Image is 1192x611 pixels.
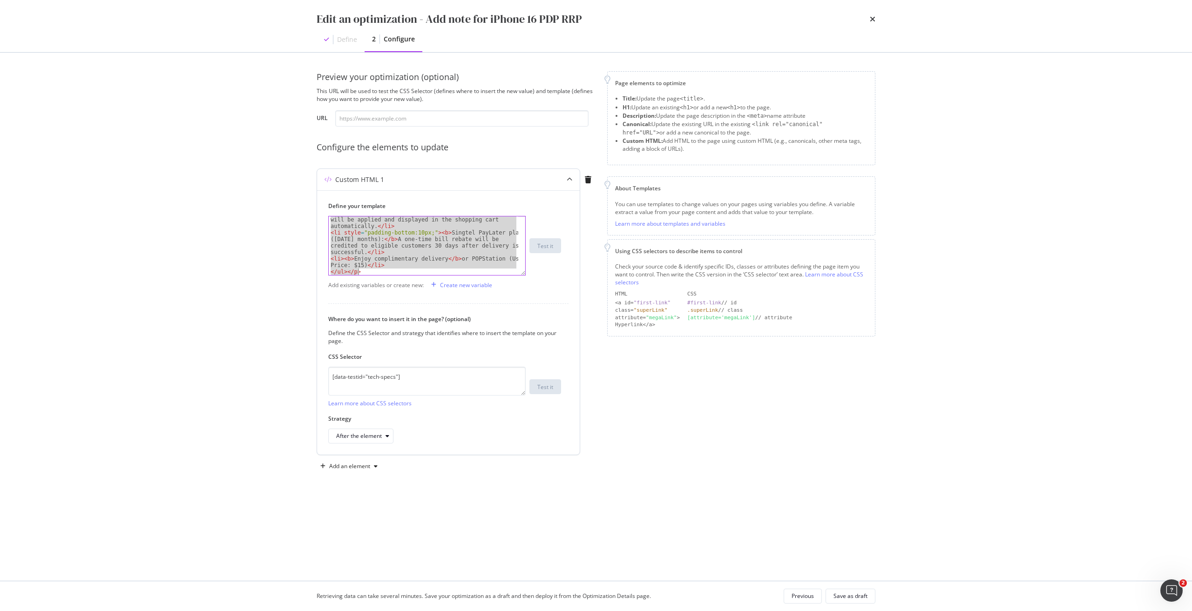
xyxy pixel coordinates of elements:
[328,329,561,345] div: Define the CSS Selector and strategy that identifies where to insert the template on your page.
[826,589,875,604] button: Save as draft
[1179,579,1187,587] span: 2
[1160,579,1183,602] iframe: Intercom live chat
[615,79,867,87] div: Page elements to optimize
[328,281,424,289] div: Add existing variables or create new:
[623,120,867,137] li: Update the existing URL in the existing or add a new canonical to the page.
[623,137,663,145] strong: Custom HTML:
[680,104,693,111] span: <h1>
[615,247,867,255] div: Using CSS selectors to describe items to control
[727,104,740,111] span: <h1>
[328,415,561,423] label: Strategy
[328,367,526,396] textarea: [data-testid="tech-specs"]
[687,307,718,313] div: .superLink
[687,290,867,298] div: CSS
[623,121,823,136] span: <link rel="canonical" href="URL">
[623,103,867,112] li: Update an existing or add a new to the page.
[337,35,357,44] div: Define
[372,34,376,44] div: 2
[623,137,867,153] li: Add HTML to the page using custom HTML (e.g., canonicals, other meta tags, adding a block of URLs).
[317,114,328,124] label: URL
[328,202,561,210] label: Define your template
[615,270,863,286] a: Learn more about CSS selectors
[623,120,651,128] strong: Canonical:
[317,141,596,154] div: Configure the elements to update
[329,463,370,469] div: Add an element
[615,184,867,192] div: About Templates
[537,242,553,250] div: Test it
[328,353,561,361] label: CSS Selector
[687,314,867,322] div: // attribute
[623,103,631,111] strong: H1:
[328,429,393,443] button: After the element
[634,307,668,313] div: "superLink"
[687,299,867,307] div: // id
[328,399,412,407] a: Learn more about CSS selectors
[623,112,656,120] strong: Description:
[615,220,725,228] a: Learn more about templates and variables
[615,200,867,216] div: You can use templates to change values on your pages using variables you define. A variable extra...
[317,87,596,103] div: This URL will be used to test the CSS Selector (defines where to insert the new value) and templa...
[623,94,637,102] strong: Title:
[687,300,721,306] div: #first-link
[427,277,492,292] button: Create new variable
[440,281,492,289] div: Create new variable
[615,321,680,329] div: Hyperlink</a>
[328,315,561,323] label: Where do you want to insert it in the page? (optional)
[336,433,382,439] div: After the element
[623,94,867,103] li: Update the page .
[529,379,561,394] button: Test it
[687,315,755,321] div: [attribute='megaLink']
[870,11,875,27] div: times
[335,110,589,127] input: https://www.example.com
[615,307,680,314] div: class=
[317,592,651,600] div: Retrieving data can take several minutes. Save your optimization as a draft and then deploy it fr...
[615,262,867,286] div: Check your source code & identify specific IDs, classes or attributes defining the page item you ...
[384,34,415,44] div: Configure
[747,113,767,119] span: <meta>
[792,592,814,600] div: Previous
[615,299,680,307] div: <a id=
[687,307,867,314] div: // class
[537,383,553,391] div: Test it
[634,300,670,306] div: "first-link"
[623,112,867,120] li: Update the page description in the name attribute
[615,290,680,298] div: HTML
[646,315,677,321] div: "megaLink"
[833,592,867,600] div: Save as draft
[317,71,596,83] div: Preview your optimization (optional)
[317,459,381,474] button: Add an element
[529,238,561,253] button: Test it
[335,175,384,184] div: Custom HTML 1
[317,11,582,27] div: Edit an optimization - Add note for iPhone 16 PDP RRP
[784,589,822,604] button: Previous
[615,314,680,322] div: attribute= >
[680,95,704,102] span: <title>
